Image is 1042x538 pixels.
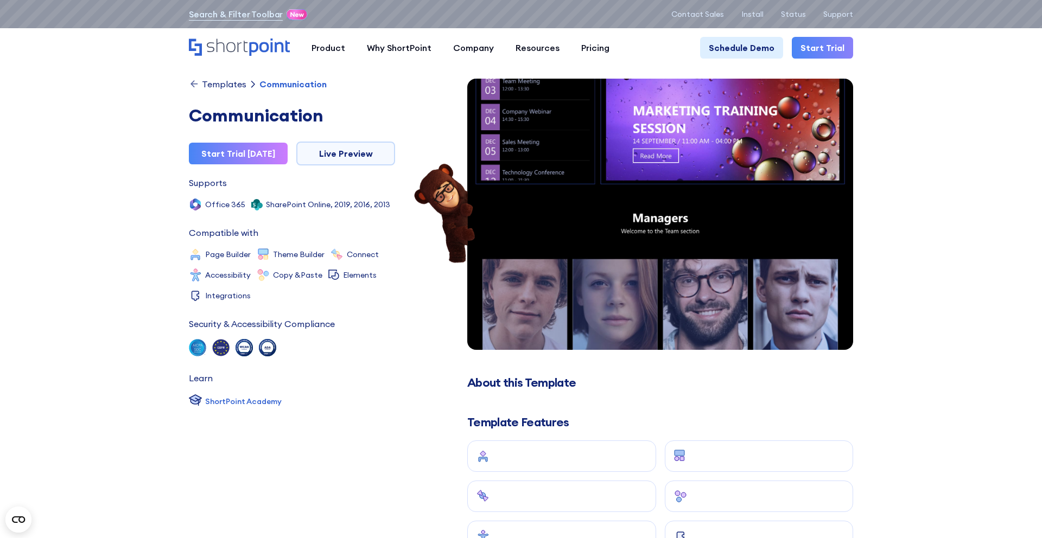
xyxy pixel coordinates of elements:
a: Start Trial [DATE] [189,143,288,164]
a: Home [189,39,290,57]
iframe: Chat Widget [847,412,1042,538]
div: ShortPoint Academy [205,396,282,407]
div: Resources [516,41,560,54]
div: Learn [189,374,213,382]
button: Open CMP widget [5,507,31,533]
div: Pricing [581,41,609,54]
div: Product [312,41,345,54]
h2: About this Template [467,376,853,389]
div: Supports [189,178,227,187]
a: Search & Filter Toolbar [189,8,283,21]
div: Theme Builder [273,251,325,258]
div: Copy &Paste [273,271,322,279]
div: Connect [347,251,379,258]
div: Elements [343,271,377,279]
div: Communication [259,80,327,88]
a: Install [741,10,764,18]
a: Schedule Demo [700,37,783,59]
div: Security & Accessibility Compliance [189,319,335,328]
a: Why ShortPoint [356,37,442,59]
a: Start Trial [792,37,853,59]
img: soc 2 [189,339,206,356]
div: Templates [202,80,246,88]
a: Resources [505,37,570,59]
div: SharePoint Online, 2019, 2016, 2013 [266,201,390,208]
a: ShortPoint Academy [189,393,282,409]
a: Templates [189,79,246,89]
div: Accessibility [205,271,251,279]
a: Status [781,10,806,18]
a: Company [442,37,505,59]
div: Why ShortPoint [367,41,431,54]
div: Communication [189,103,395,129]
a: Pricing [570,37,620,59]
h2: Template Features [467,415,853,429]
div: Company [453,41,494,54]
a: Contact Sales [671,10,724,18]
a: Support [823,10,853,18]
a: Product [301,37,356,59]
div: Office 365 [205,201,245,208]
div: Page Builder [205,251,251,258]
div: Integrations [205,292,251,299]
div: Compatible with [189,228,258,237]
a: Live Preview [296,142,395,165]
